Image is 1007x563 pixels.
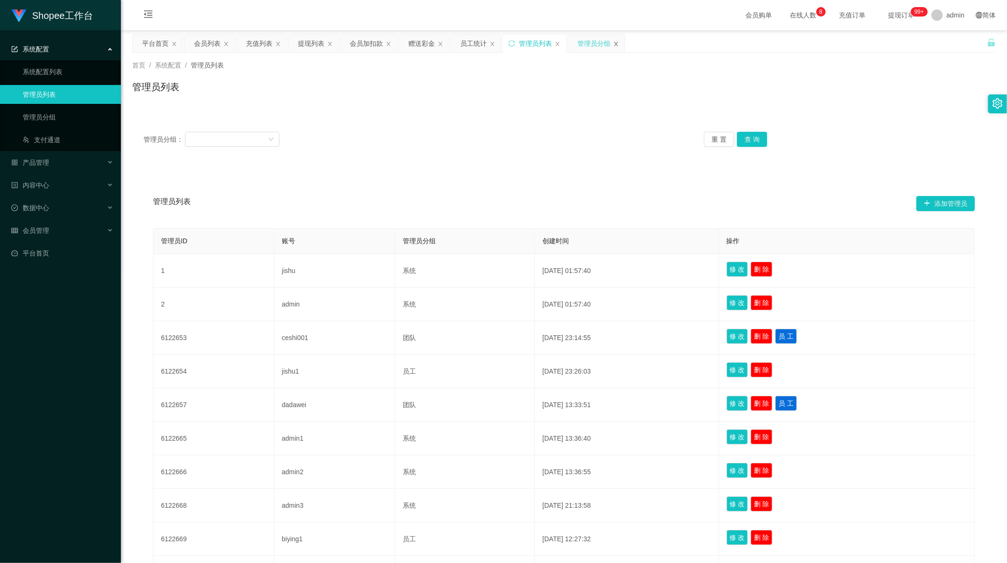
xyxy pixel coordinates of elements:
a: 图标: usergroup-add-o支付通道 [23,130,113,149]
td: admin2 [274,455,395,489]
td: 系统 [395,422,535,455]
td: 系统 [395,254,535,288]
span: 管理员ID [161,237,187,245]
sup: 230 [911,7,928,17]
a: 管理员列表 [23,85,113,104]
span: 产品管理 [11,159,49,166]
span: [DATE] 23:26:03 [542,367,591,375]
span: 管理员分组 [403,237,436,245]
td: 团队 [395,388,535,422]
td: dadawei [274,388,395,422]
td: 6122654 [153,355,274,388]
button: 查 询 [737,132,767,147]
i: 图标: setting [992,98,1003,109]
span: 管理员分组： [144,135,185,145]
button: 删 除 [751,396,772,411]
span: [DATE] 13:33:51 [542,401,591,409]
i: 图标: close [613,41,619,47]
td: 6122657 [153,388,274,422]
i: 图标: close [438,41,443,47]
div: 提现列表 [298,34,324,52]
button: 删 除 [751,429,772,444]
button: 修 改 [727,496,748,512]
span: 首页 [132,61,145,69]
td: 团队 [395,321,535,355]
span: 数据中心 [11,204,49,212]
i: 图标: menu-fold [132,0,164,31]
sup: 8 [816,7,826,17]
td: admin1 [274,422,395,455]
i: 图标: check-circle-o [11,205,18,211]
img: logo.9652507e.png [11,9,26,23]
button: 修 改 [727,362,748,377]
td: 员工 [395,522,535,556]
i: 图标: profile [11,182,18,188]
span: [DATE] 13:36:55 [542,468,591,476]
span: [DATE] 01:57:40 [542,300,591,308]
div: 员工统计 [460,34,487,52]
div: 会员列表 [194,34,220,52]
div: 平台首页 [142,34,169,52]
button: 修 改 [727,329,748,344]
td: 1 [153,254,274,288]
i: 图标: close [555,41,560,47]
span: 在线人数 [785,12,821,18]
button: 修 改 [727,262,748,277]
i: 图标: unlock [987,38,996,47]
a: 系统配置列表 [23,62,113,81]
span: 管理员列表 [153,196,191,211]
td: 2 [153,288,274,321]
button: 员 工 [775,396,797,411]
span: 账号 [282,237,295,245]
button: 删 除 [751,262,772,277]
button: 修 改 [727,463,748,478]
button: 员 工 [775,329,797,344]
span: 系统配置 [11,45,49,53]
span: 创建时间 [542,237,569,245]
span: / [185,61,187,69]
div: 管理员列表 [519,34,552,52]
button: 删 除 [751,463,772,478]
span: 会员管理 [11,227,49,234]
span: [DATE] 13:36:40 [542,435,591,442]
td: 系统 [395,288,535,321]
button: 修 改 [727,429,748,444]
i: 图标: down [268,136,274,143]
span: [DATE] 01:57:40 [542,267,591,274]
td: admin [274,288,395,321]
i: 图标: sync [508,40,515,47]
td: 系统 [395,455,535,489]
p: 8 [820,7,823,17]
td: ceshi001 [274,321,395,355]
button: 修 改 [727,396,748,411]
span: 充值订单 [834,12,870,18]
div: 赠送彩金 [408,34,435,52]
span: 系统配置 [155,61,181,69]
button: 删 除 [751,496,772,512]
td: 6122669 [153,522,274,556]
i: 图标: close [386,41,391,47]
i: 图标: close [171,41,177,47]
button: 删 除 [751,530,772,545]
i: 图标: appstore-o [11,159,18,166]
button: 修 改 [727,530,748,545]
i: 图标: close [275,41,281,47]
span: [DATE] 12:27:32 [542,535,591,543]
td: jishu1 [274,355,395,388]
i: 图标: close [490,41,495,47]
h1: 管理员列表 [132,80,179,94]
i: 图标: global [976,12,982,18]
td: 员工 [395,355,535,388]
span: [DATE] 21:13:58 [542,502,591,509]
div: 会员加扣款 [350,34,383,52]
button: 删 除 [751,295,772,310]
td: admin3 [274,489,395,522]
i: 图标: close [327,41,333,47]
a: 管理员分组 [23,108,113,127]
span: 管理员列表 [191,61,224,69]
td: 系统 [395,489,535,522]
a: Shopee工作台 [11,11,93,19]
td: 6122666 [153,455,274,489]
button: 重 置 [704,132,734,147]
div: 管理员分组 [577,34,610,52]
